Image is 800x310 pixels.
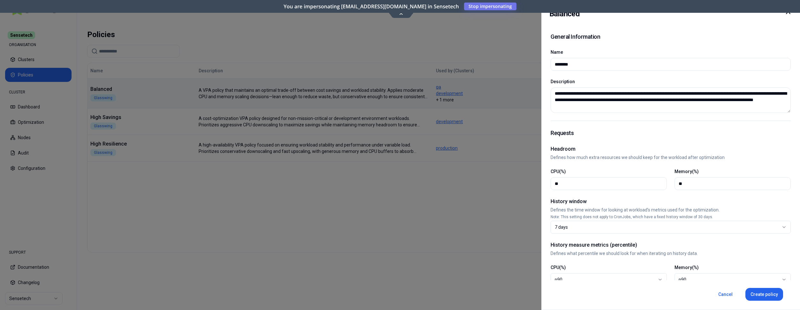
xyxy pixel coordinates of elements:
label: Name [551,50,563,55]
h2: Balanced [549,8,580,20]
p: Defines how much extra resources we should keep for the workload after optimization [551,154,791,161]
h1: Requests [551,129,791,138]
label: Memory(%) [674,265,699,270]
h1: General Information [551,32,600,41]
label: Description [551,79,575,84]
label: CPU(%) [551,169,566,174]
h2: History measure metrics (percentile) [551,241,791,249]
h2: Headroom [551,145,791,153]
p: Defines what percentile we should look for when iterating on history data. [551,250,791,257]
h2: History window [551,198,791,205]
p: Note: This setting does not apply to CronJobs, which have a fixed history window of 30 days. [551,214,791,219]
p: Defines the time window for looking at workload’s metrics used for the optimization. [551,207,791,213]
button: Create policy [745,288,783,301]
label: Memory(%) [674,169,699,174]
button: Cancel [713,288,738,301]
label: CPU(%) [551,265,566,270]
